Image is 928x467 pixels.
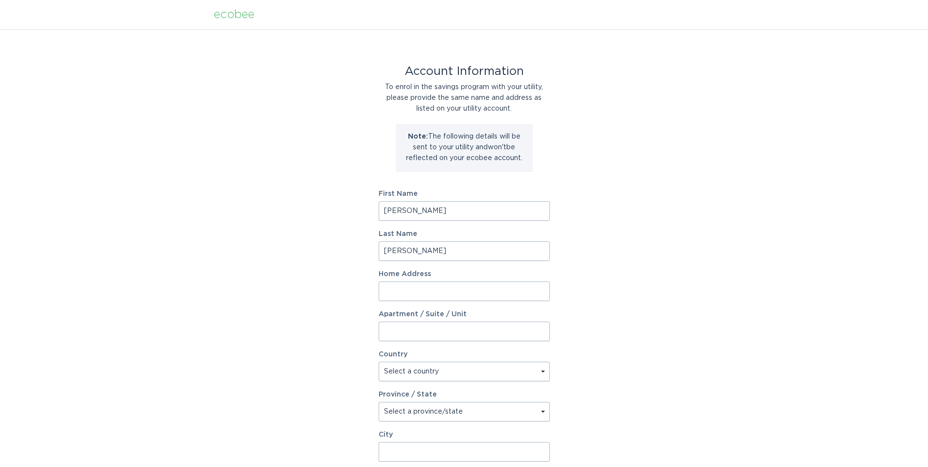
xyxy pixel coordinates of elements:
[214,9,254,20] div: ecobee
[403,131,525,163] p: The following details will be sent to your utility and won't be reflected on your ecobee account.
[379,271,550,278] label: Home Address
[379,351,407,358] label: Country
[379,82,550,114] div: To enrol in the savings program with your utility, please provide the same name and address as li...
[408,133,428,140] strong: Note:
[379,311,550,318] label: Apartment / Suite / Unit
[379,190,550,197] label: First Name
[379,391,437,398] label: Province / State
[379,431,550,438] label: City
[379,231,550,237] label: Last Name
[379,66,550,77] div: Account Information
